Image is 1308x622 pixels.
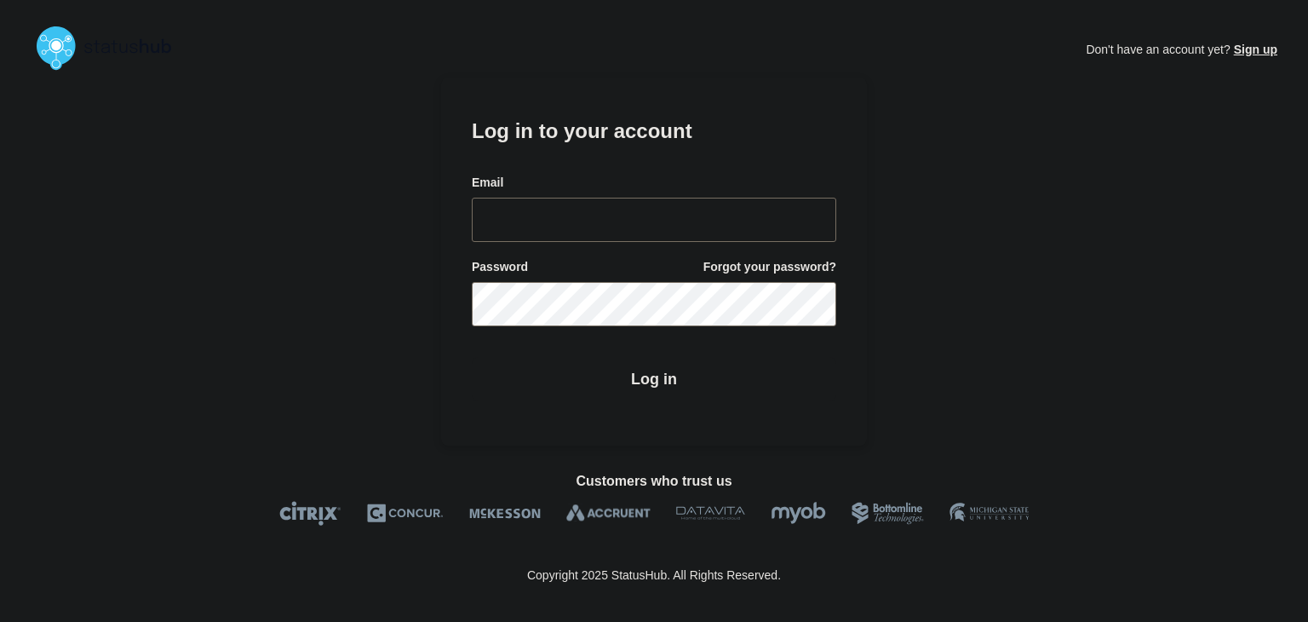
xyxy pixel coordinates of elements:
a: Sign up [1231,43,1277,56]
a: Forgot your password? [703,259,836,275]
span: Password [472,259,528,275]
img: myob logo [771,501,826,526]
img: Accruent logo [566,501,651,526]
img: McKesson logo [469,501,541,526]
img: Bottomline logo [852,501,924,526]
p: Don't have an account yet? [1086,29,1277,70]
img: MSU logo [949,501,1029,526]
button: Log in [472,357,836,401]
img: DataVita logo [676,501,745,526]
input: email input [472,198,836,242]
input: password input [472,282,836,326]
span: Email [472,175,503,191]
img: Concur logo [367,501,444,526]
h1: Log in to your account [472,113,836,145]
img: Citrix logo [279,501,341,526]
h2: Customers who trust us [31,474,1277,489]
img: StatusHub logo [31,20,192,75]
p: Copyright 2025 StatusHub. All Rights Reserved. [527,568,781,582]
